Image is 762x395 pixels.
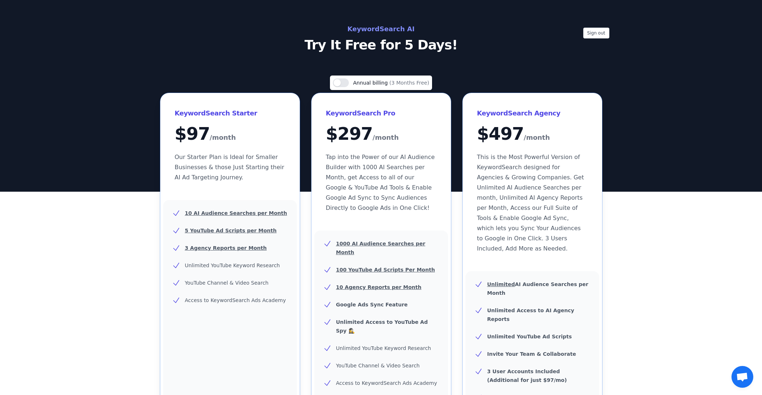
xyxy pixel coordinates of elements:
span: /month [524,132,550,143]
div: $ 97 [175,125,285,143]
b: Unlimited Access to AI Agency Reports [487,308,574,322]
b: Unlimited YouTube Ad Scripts [487,334,572,339]
u: 3 Agency Reports per Month [185,245,267,251]
u: 5 YouTube Ad Scripts per Month [185,228,277,233]
h3: KeywordSearch Starter [175,107,285,119]
span: (3 Months Free) [390,80,430,86]
b: Unlimited Access to YouTube Ad Spy 🕵️‍♀️ [336,319,428,334]
span: Annual billing [353,80,390,86]
u: 10 Agency Reports per Month [336,284,422,290]
u: Unlimited [487,281,515,287]
span: /month [372,132,399,143]
h2: KeywordSearch AI [218,23,544,35]
span: Access to KeywordSearch Ads Academy [336,380,437,386]
h3: KeywordSearch Agency [477,107,588,119]
span: Access to KeywordSearch Ads Academy [185,297,286,303]
span: This is the Most Powerful Version of KeywordSearch designed for Agencies & Growing Companies. Get... [477,154,584,252]
p: Try It Free for 5 Days! [218,38,544,52]
div: $ 297 [326,125,436,143]
span: YouTube Channel & Video Search [185,280,269,286]
h3: KeywordSearch Pro [326,107,436,119]
span: /month [210,132,236,143]
button: Sign out [583,28,609,38]
b: 3 User Accounts Included (Additional for just $97/mo) [487,368,567,383]
u: 1000 AI Audience Searches per Month [336,241,426,255]
span: Unlimited YouTube Keyword Research [336,345,431,351]
div: $ 497 [477,125,588,143]
u: 10 AI Audience Searches per Month [185,210,287,216]
span: YouTube Channel & Video Search [336,363,420,368]
u: 100 YouTube Ad Scripts Per Month [336,267,435,273]
span: Unlimited YouTube Keyword Research [185,262,280,268]
b: Google Ads Sync Feature [336,302,408,308]
div: Open chat [731,366,753,388]
span: Tap into the Power of our AI Audience Builder with 1000 AI Searches per Month, get Access to all ... [326,154,435,211]
b: Invite Your Team & Collaborate [487,351,576,357]
span: Our Starter Plan is Ideal for Smaller Businesses & those Just Starting their AI Ad Targeting Jour... [175,154,285,181]
b: AI Audience Searches per Month [487,281,589,296]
